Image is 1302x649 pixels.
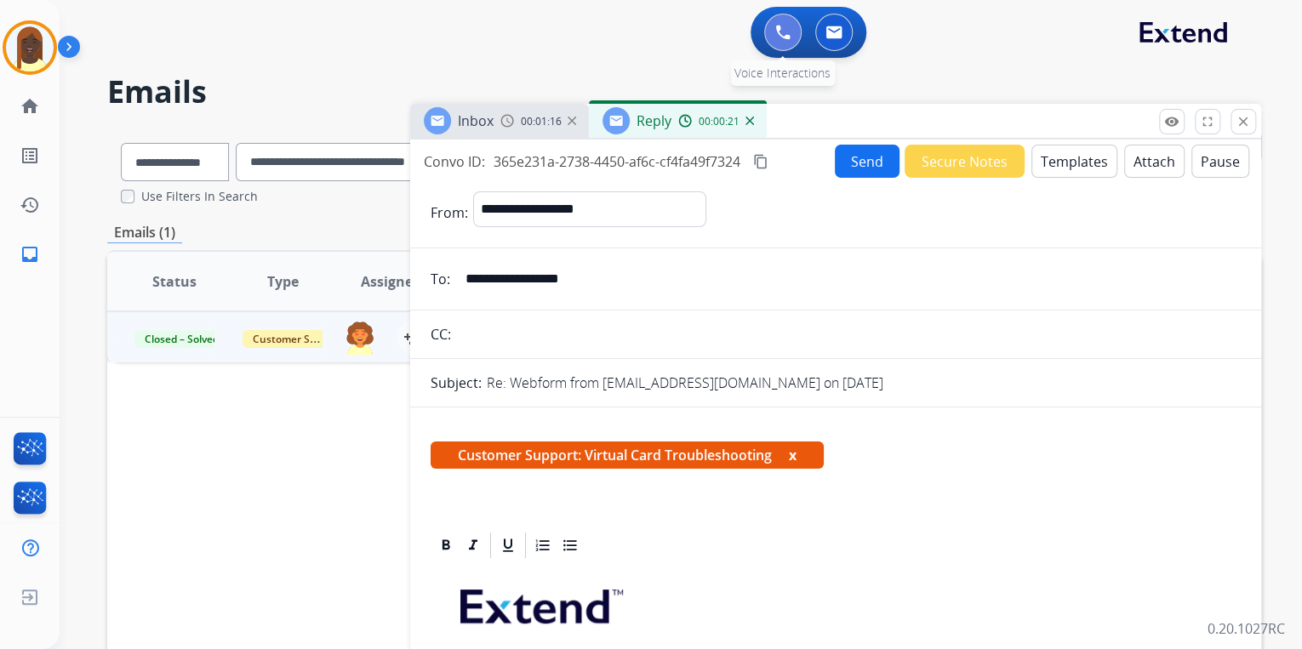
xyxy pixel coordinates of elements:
span: Customer Support [243,330,353,348]
mat-icon: remove_red_eye [1164,114,1179,129]
div: Bold [433,532,459,558]
span: Status [152,271,197,292]
span: Assignee [361,271,420,292]
button: x [789,445,797,465]
p: CC: [431,324,451,344]
p: Emails (1) [107,222,182,243]
span: 00:00:21 [699,115,740,128]
mat-icon: close [1236,114,1251,129]
mat-icon: list_alt [20,145,40,166]
button: Attach [1124,145,1185,178]
span: 365e231a-2738-4450-af6c-cf4fa49f7324 [494,152,740,171]
span: Reply [637,111,671,130]
img: avatar [6,24,54,71]
p: From: [431,202,468,223]
p: To: [431,269,450,289]
label: Use Filters In Search [141,188,258,205]
mat-icon: history [20,195,40,215]
span: 00:01:16 [521,115,562,128]
button: Templates [1031,145,1117,178]
div: Underline [495,532,521,558]
p: Re: Webform from [EMAIL_ADDRESS][DOMAIN_NAME] on [DATE] [487,373,883,393]
button: Secure Notes [905,145,1025,178]
mat-icon: person_add [403,327,424,348]
img: agent-avatar [344,321,376,355]
h2: Emails [107,75,1261,109]
span: Customer Support: Virtual Card Troubleshooting [431,441,824,469]
mat-icon: fullscreen [1200,114,1215,129]
mat-icon: home [20,96,40,117]
div: Ordered List [530,532,556,558]
mat-icon: content_copy [753,154,768,169]
mat-icon: inbox [20,244,40,265]
p: Subject: [431,373,482,393]
p: 0.20.1027RC [1208,618,1285,639]
span: Type [267,271,299,292]
span: Voice Interactions [734,65,831,81]
div: Bullet List [557,532,583,558]
div: Italic [460,532,486,558]
button: Send [835,145,899,178]
span: Inbox [458,111,494,130]
button: Pause [1191,145,1249,178]
p: Convo ID: [424,151,485,172]
span: Closed – Solved [134,330,229,348]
